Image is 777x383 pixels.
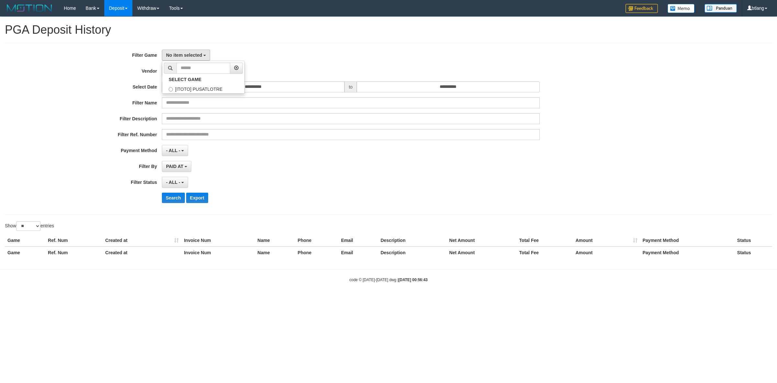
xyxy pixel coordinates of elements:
[103,234,181,246] th: Created at
[181,234,255,246] th: Invoice Num
[517,246,573,258] th: Total Fee
[378,234,446,246] th: Description
[255,234,295,246] th: Name
[640,234,735,246] th: Payment Method
[169,77,201,82] b: SELECT GAME
[162,161,191,172] button: PAID AT
[295,246,338,258] th: Phone
[338,246,378,258] th: Email
[166,53,202,58] span: No item selected
[573,234,640,246] th: Amount
[5,234,45,246] th: Game
[378,246,446,258] th: Description
[735,246,772,258] th: Status
[338,234,378,246] th: Email
[5,3,54,13] img: MOTION_logo.png
[704,4,737,13] img: panduan.png
[625,4,658,13] img: Feedback.jpg
[16,221,40,231] select: Showentries
[5,23,772,36] h1: PGA Deposit History
[447,234,517,246] th: Net Amount
[162,50,210,61] button: No item selected
[668,4,695,13] img: Button%20Memo.svg
[181,246,255,258] th: Invoice Num
[5,246,45,258] th: Game
[45,234,103,246] th: Ref. Num
[640,246,735,258] th: Payment Method
[5,221,54,231] label: Show entries
[447,246,517,258] th: Net Amount
[45,246,103,258] th: Ref. Num
[162,193,185,203] button: Search
[162,145,188,156] button: - ALL -
[186,193,208,203] button: Export
[169,87,173,91] input: [ITOTO] PUSATLOTRE
[255,246,295,258] th: Name
[344,81,357,92] span: to
[162,75,244,84] a: SELECT GAME
[349,278,428,282] small: code © [DATE]-[DATE] dwg |
[166,180,180,185] span: - ALL -
[166,164,183,169] span: PAID AT
[399,278,428,282] strong: [DATE] 00:56:43
[103,246,181,258] th: Created at
[735,234,772,246] th: Status
[166,148,180,153] span: - ALL -
[162,84,244,93] label: [ITOTO] PUSATLOTRE
[162,177,188,188] button: - ALL -
[573,246,640,258] th: Amount
[517,234,573,246] th: Total Fee
[295,234,338,246] th: Phone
